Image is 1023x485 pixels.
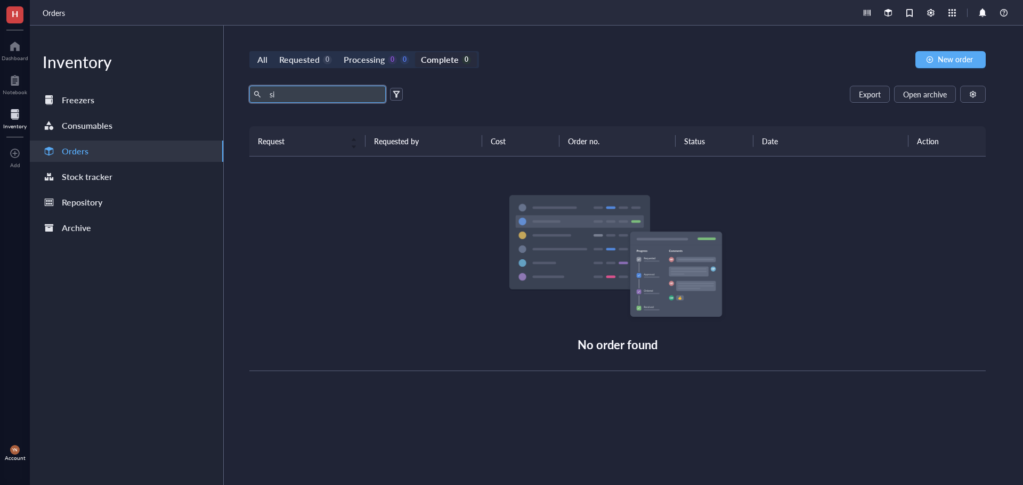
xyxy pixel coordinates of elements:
button: Export [850,86,890,103]
span: Open archive [903,90,947,98]
div: Orders [62,144,88,159]
div: Add [10,162,20,168]
a: Archive [30,217,223,239]
div: Notebook [3,89,27,95]
div: 0 [388,55,397,64]
div: Complete [421,52,458,67]
div: Archive [62,220,91,235]
div: Dashboard [2,55,28,61]
button: Open archive [894,86,956,103]
div: segmented control [249,51,479,68]
div: Freezers [62,93,94,108]
a: Consumables [30,115,223,136]
th: Cost [482,126,560,156]
div: Stock tracker [62,169,112,184]
div: Processing [344,52,385,67]
a: Orders [43,7,67,19]
th: Requested by [366,126,482,156]
div: Consumables [62,118,112,133]
div: All [257,52,267,67]
th: Status [676,126,753,156]
th: Request [249,126,366,156]
a: Stock tracker [30,166,223,187]
span: YN [12,448,18,453]
th: Order no. [559,126,676,156]
div: 0 [323,55,332,64]
th: Date [753,126,908,156]
a: Dashboard [2,38,28,61]
div: Repository [62,195,102,210]
a: Freezers [30,89,223,111]
span: H [12,7,18,20]
button: New order [915,51,986,68]
div: Account [5,455,26,461]
img: Empty state [508,195,727,323]
span: Export [859,90,881,98]
div: 0 [462,55,471,64]
span: Request [258,135,344,147]
span: New order [938,55,973,63]
div: 0 [400,55,409,64]
div: Inventory [30,51,223,72]
div: Inventory [3,123,27,129]
a: Orders [30,141,223,162]
input: Find orders in table [265,86,381,102]
a: Inventory [3,106,27,129]
a: Notebook [3,72,27,95]
div: No order found [578,335,658,354]
th: Action [908,126,986,156]
div: Requested [279,52,320,67]
a: Repository [30,192,223,213]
